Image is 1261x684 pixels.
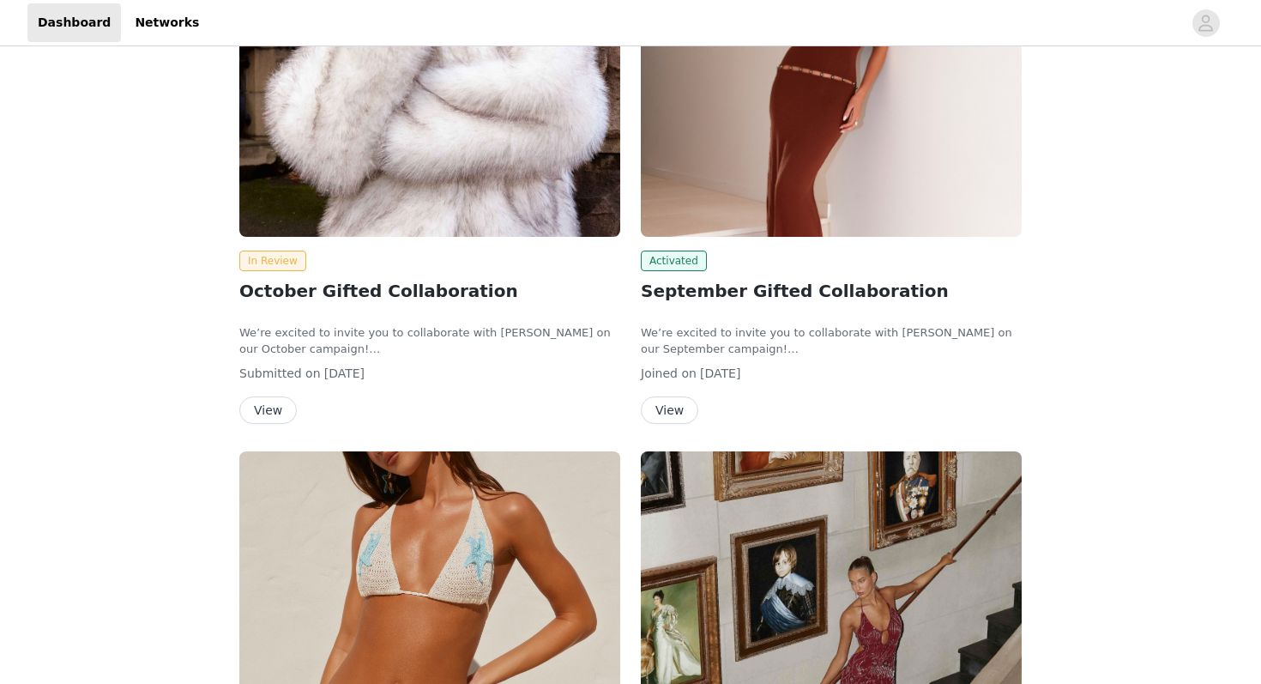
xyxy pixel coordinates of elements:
[1198,9,1214,37] div: avatar
[641,366,697,380] span: Joined on
[124,3,209,42] a: Networks
[641,278,1022,304] h2: September Gifted Collaboration
[239,324,620,358] p: We’re excited to invite you to collaborate with [PERSON_NAME] on our October campaign!
[239,366,321,380] span: Submitted on
[641,324,1022,358] p: We’re excited to invite you to collaborate with [PERSON_NAME] on our September campaign!
[641,404,698,417] a: View
[239,396,297,424] button: View
[239,278,620,304] h2: October Gifted Collaboration
[324,366,365,380] span: [DATE]
[239,251,306,271] span: In Review
[641,251,707,271] span: Activated
[641,396,698,424] button: View
[27,3,121,42] a: Dashboard
[239,404,297,417] a: View
[700,366,740,380] span: [DATE]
